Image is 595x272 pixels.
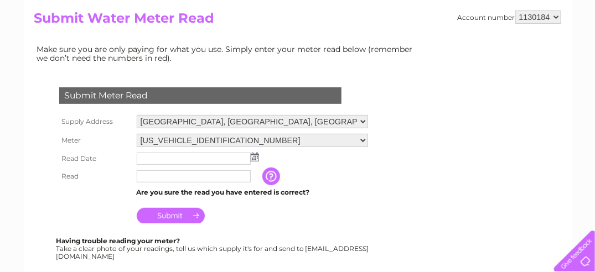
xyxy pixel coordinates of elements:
div: Clear Business is a trading name of Verastar Limited (registered in [GEOGRAPHIC_DATA] No. 3667643... [37,6,560,54]
a: Water [400,47,421,55]
td: Are you sure the read you have entered is correct? [134,185,371,200]
a: Energy [428,47,452,55]
b: Having trouble reading your meter? [56,237,180,245]
div: Account number [458,11,561,24]
a: Log out [559,47,585,55]
a: 0333 014 3131 [386,6,463,19]
img: ... [251,153,259,161]
th: Meter [56,131,134,150]
a: Blog [499,47,515,55]
a: Contact [521,47,549,55]
div: Submit Meter Read [59,87,342,104]
th: Read Date [56,150,134,168]
input: Submit [137,208,205,223]
input: Information [262,168,282,185]
th: Supply Address [56,112,134,131]
th: Read [56,168,134,185]
img: logo.png [21,29,77,62]
a: Telecoms [459,47,492,55]
h2: Submit Water Meter Read [34,11,561,32]
td: Make sure you are only paying for what you use. Simply enter your meter read below (remember we d... [34,42,422,65]
div: Take a clear photo of your readings, tell us which supply it's for and send to [EMAIL_ADDRESS][DO... [56,237,371,260]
